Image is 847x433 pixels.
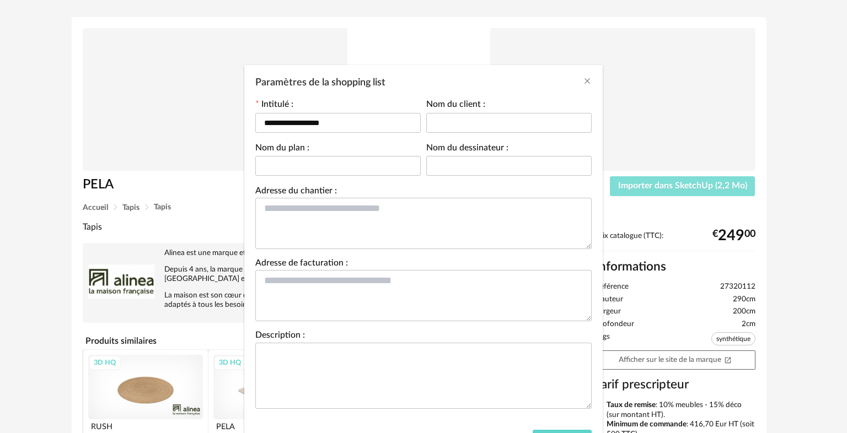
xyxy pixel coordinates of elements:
button: Close [583,76,592,88]
label: Description : [255,331,305,342]
label: Nom du dessinateur : [426,144,508,155]
label: Nom du client : [426,100,485,111]
label: Adresse de facturation : [255,259,348,270]
span: Paramètres de la shopping list [255,78,385,88]
label: Adresse du chantier : [255,187,337,198]
label: Nom du plan : [255,144,309,155]
label: Intitulé : [255,100,293,111]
